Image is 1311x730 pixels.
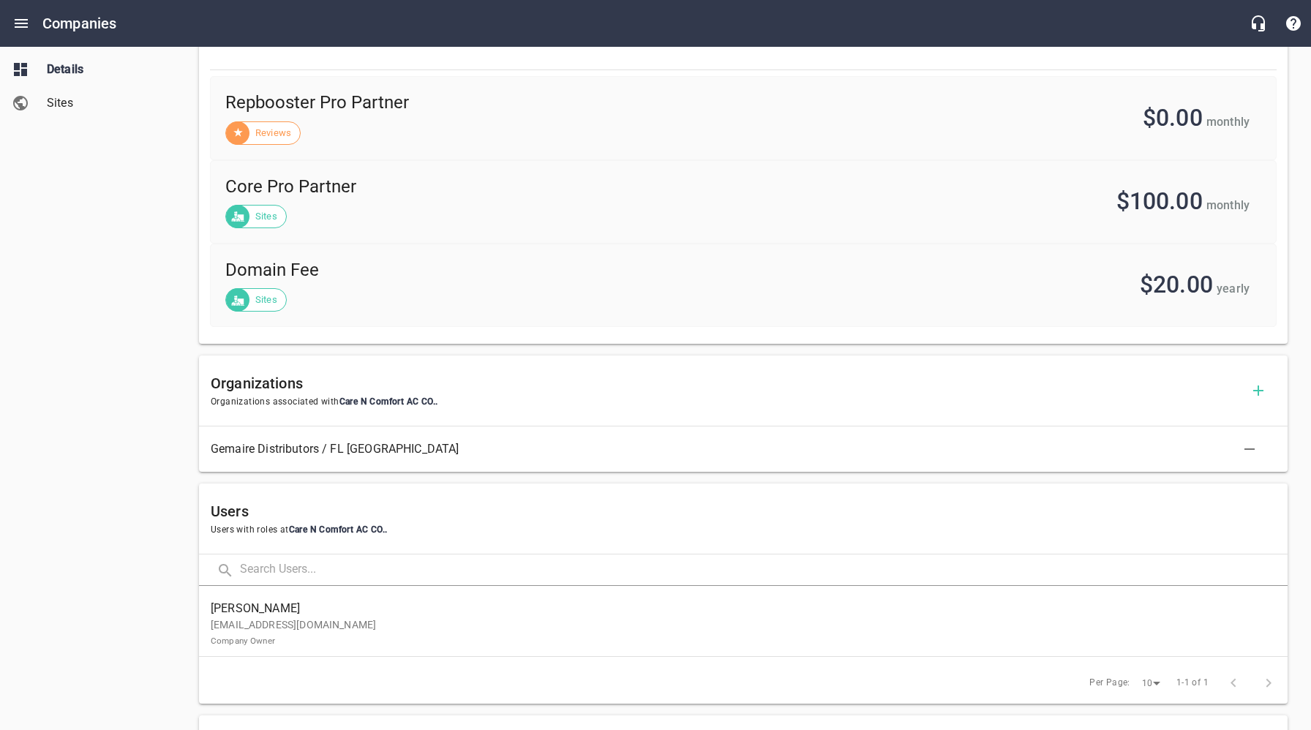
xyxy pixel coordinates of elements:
[1232,432,1267,467] button: Delete Association
[225,205,287,228] div: Sites
[4,6,39,41] button: Open drawer
[339,396,438,407] span: Care N Comfort AC CO. .
[47,61,158,78] span: Details
[289,524,388,535] span: Care N Comfort AC CO. .
[1176,676,1209,691] span: 1-1 of 1
[247,209,286,224] span: Sites
[1116,187,1203,215] span: $100.00
[1140,271,1213,298] span: $20.00
[225,259,718,282] span: Domain Fee
[1241,6,1276,41] button: Live Chat
[211,636,275,646] small: Company Owner
[1206,198,1250,212] span: monthly
[247,126,300,140] span: Reviews
[211,600,1264,617] span: [PERSON_NAME]
[199,592,1288,656] a: [PERSON_NAME][EMAIL_ADDRESS][DOMAIN_NAME]Company Owner
[1206,115,1250,129] span: monthly
[211,523,1276,538] span: Users with roles at
[1089,676,1130,691] span: Per Page:
[225,91,765,115] span: Repbooster Pro Partner
[247,293,286,307] span: Sites
[211,395,1241,410] span: Organizations associated with
[211,372,1241,395] h6: Organizations
[1143,104,1203,132] span: $0.00
[211,617,1264,648] p: [EMAIL_ADDRESS][DOMAIN_NAME]
[211,500,1276,523] h6: Users
[211,440,1252,458] span: Gemaire Distributors / FL [GEOGRAPHIC_DATA]
[225,288,287,312] div: Sites
[1217,282,1250,296] span: yearly
[42,12,116,35] h6: Companies
[1241,373,1276,408] button: Add Organization
[225,121,301,145] div: Reviews
[240,554,1288,586] input: Search Users...
[47,94,158,112] span: Sites
[1276,6,1311,41] button: Support Portal
[1136,674,1165,693] div: 10
[225,176,724,199] span: Core Pro Partner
